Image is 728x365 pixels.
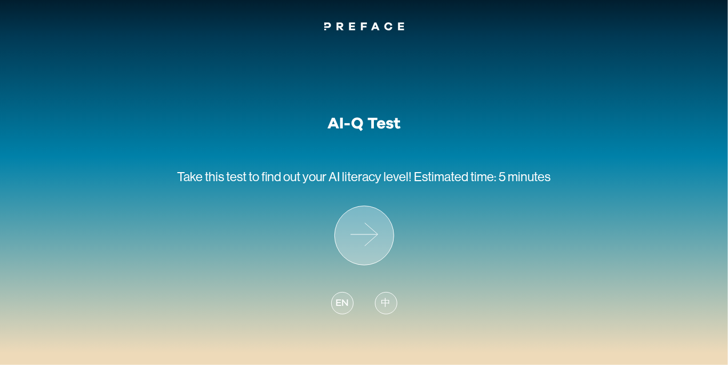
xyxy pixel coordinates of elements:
span: Estimated time: 5 minutes [414,169,551,184]
span: find out your AI literacy level! [262,169,412,184]
span: Take this test to [178,169,260,184]
span: 中 [381,296,391,311]
span: EN [335,296,348,311]
h1: AI-Q Test [327,114,401,133]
